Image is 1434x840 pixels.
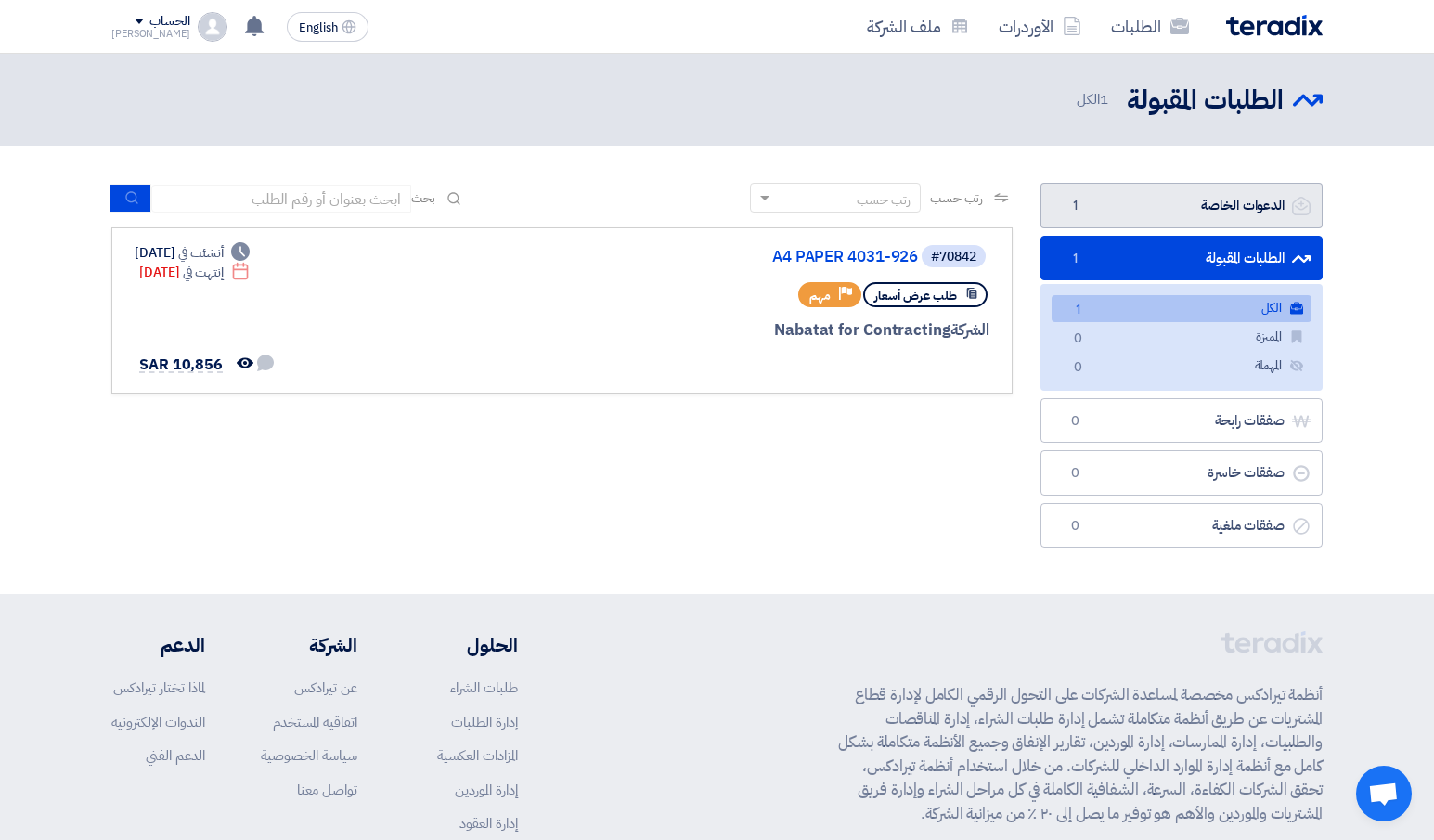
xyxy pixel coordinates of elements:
a: A4 PAPER 4031-926 [547,249,918,265]
span: 1 [1100,89,1108,110]
a: صفقات رابحة0 [1040,398,1323,444]
span: الشركة [950,318,990,342]
div: Nabatat for Contracting [543,318,989,342]
span: 0 [1064,412,1086,431]
a: الأوردرات [984,5,1096,48]
a: الدعم الفني [146,745,205,766]
a: ملف الشركة [852,5,984,48]
h2: الطلبات المقبولة [1127,83,1284,119]
span: 1 [1064,250,1086,268]
a: الكل [1052,295,1311,322]
span: أنشئت في [178,243,223,263]
p: أنظمة تيرادكس مخصصة لمساعدة الشركات على التحول الرقمي الكامل لإدارة قطاع المشتريات عن طريق أنظمة ... [838,683,1323,825]
span: SAR 10,856 [139,354,223,376]
input: ابحث بعنوان أو رقم الطلب [151,185,411,213]
a: الدعوات الخاصة1 [1040,183,1323,228]
a: إدارة الموردين [455,780,518,800]
span: طلب عرض أسعار [874,287,957,304]
div: [DATE] [139,263,250,282]
a: صفقات ملغية0 [1040,503,1323,549]
div: الحساب [149,14,189,30]
div: رتب حسب [857,190,911,210]
div: [PERSON_NAME] [111,29,190,39]
a: الندوات الإلكترونية [111,712,205,732]
div: #70842 [931,251,976,264]
a: المزادات العكسية [437,745,518,766]
span: إنتهت في [183,263,223,282]
a: سياسة الخصوصية [261,745,357,766]
span: 0 [1064,464,1086,483]
button: English [287,12,368,42]
li: الحلول [413,631,518,659]
span: الكل [1077,89,1112,110]
li: الشركة [261,631,357,659]
span: رتب حسب [930,188,983,208]
a: عن تيرادكس [294,678,357,698]
span: 1 [1066,301,1089,320]
span: مهم [809,287,831,304]
a: Open chat [1356,766,1412,821]
span: 0 [1066,358,1089,378]
a: المهملة [1052,353,1311,380]
span: English [299,21,338,34]
li: الدعم [111,631,205,659]
a: اتفاقية المستخدم [273,712,357,732]
span: بحث [411,188,435,208]
img: profile_test.png [198,12,227,42]
a: صفقات خاسرة0 [1040,450,1323,496]
img: Teradix logo [1226,15,1323,36]
a: طلبات الشراء [450,678,518,698]
span: 1 [1064,197,1086,215]
a: إدارة الطلبات [451,712,518,732]
a: الطلبات [1096,5,1204,48]
span: 0 [1064,517,1086,536]
a: المميزة [1052,324,1311,351]
a: إدارة العقود [459,813,518,834]
a: تواصل معنا [297,780,357,800]
div: [DATE] [135,243,250,263]
a: لماذا تختار تيرادكس [113,678,205,698]
span: 0 [1066,330,1089,349]
a: الطلبات المقبولة1 [1040,236,1323,281]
